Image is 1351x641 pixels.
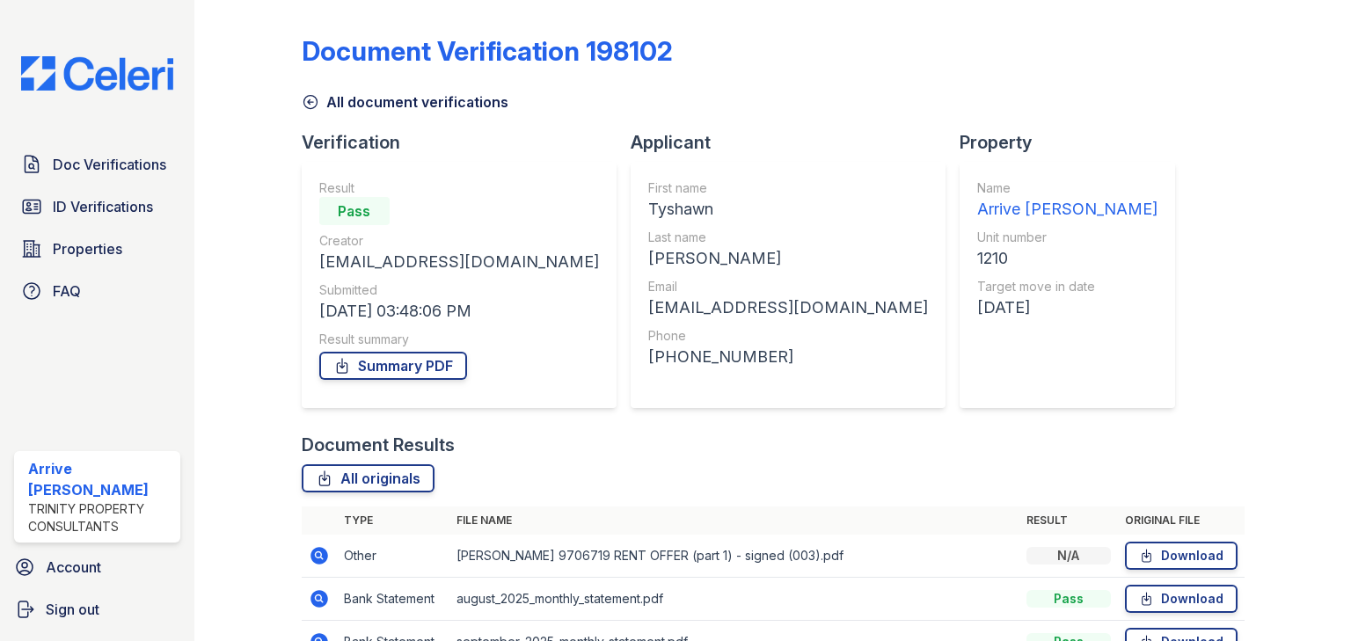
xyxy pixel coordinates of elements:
td: Other [337,535,449,578]
iframe: chat widget [1277,571,1333,623]
div: [DATE] 03:48:06 PM [319,299,599,324]
a: All originals [302,464,435,492]
a: Download [1125,585,1238,613]
th: Result [1019,506,1118,535]
div: Tyshawn [648,197,928,222]
th: File name [449,506,1019,535]
div: [EMAIL_ADDRESS][DOMAIN_NAME] [319,250,599,274]
span: Sign out [46,599,99,620]
div: Arrive [PERSON_NAME] [977,197,1157,222]
div: Last name [648,229,928,246]
div: Property [960,130,1189,155]
a: FAQ [14,273,180,309]
div: Phone [648,327,928,345]
a: ID Verifications [14,189,180,224]
span: ID Verifications [53,196,153,217]
a: Account [7,550,187,585]
a: Summary PDF [319,352,467,380]
div: Document Results [302,433,455,457]
span: FAQ [53,280,81,302]
div: Trinity Property Consultants [28,500,173,535]
div: Creator [319,232,599,250]
td: august_2025_monthly_statement.pdf [449,578,1019,621]
a: Download [1125,542,1238,570]
div: Email [648,278,928,295]
td: Bank Statement [337,578,449,621]
div: [DATE] [977,295,1157,320]
div: Result [319,179,599,197]
div: Target move in date [977,278,1157,295]
div: [PERSON_NAME] [648,246,928,271]
div: Verification [302,130,631,155]
div: [PHONE_NUMBER] [648,345,928,369]
a: All document verifications [302,91,508,113]
img: CE_Logo_Blue-a8612792a0a2168367f1c8372b55b34899dd931a85d93a1a3d3e32e68fde9ad4.png [7,56,187,91]
div: [EMAIL_ADDRESS][DOMAIN_NAME] [648,295,928,320]
div: Pass [1026,590,1111,608]
div: Pass [319,197,390,225]
div: Submitted [319,281,599,299]
div: 1210 [977,246,1157,271]
div: N/A [1026,547,1111,565]
th: Original file [1118,506,1245,535]
div: Result summary [319,331,599,348]
th: Type [337,506,449,535]
div: Document Verification 198102 [302,35,673,67]
a: Doc Verifications [14,147,180,182]
a: Sign out [7,592,187,627]
span: Account [46,557,101,578]
a: Name Arrive [PERSON_NAME] [977,179,1157,222]
div: First name [648,179,928,197]
td: [PERSON_NAME] 9706719 RENT OFFER (part 1) - signed (003).pdf [449,535,1019,578]
span: Properties [53,238,122,259]
span: Doc Verifications [53,154,166,175]
div: Name [977,179,1157,197]
div: Unit number [977,229,1157,246]
div: Arrive [PERSON_NAME] [28,458,173,500]
div: Applicant [631,130,960,155]
a: Properties [14,231,180,266]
